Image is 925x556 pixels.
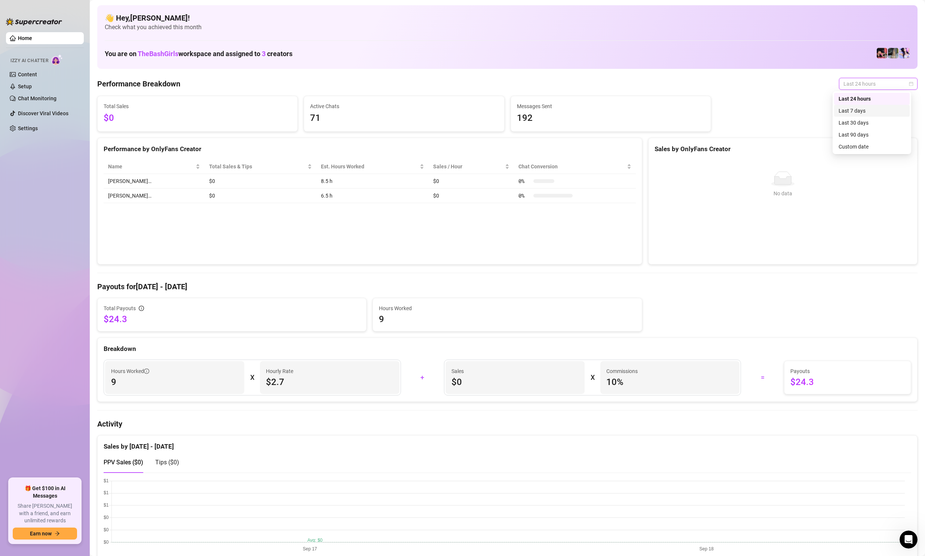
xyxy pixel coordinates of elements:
[451,367,579,375] span: Sales
[429,189,514,203] td: $0
[105,23,910,31] span: Check what you achieved this month
[518,177,530,185] span: 0 %
[97,419,918,429] h4: Activity
[104,313,360,325] span: $24.3
[18,35,32,41] a: Home
[209,162,306,171] span: Total Sales & Tips
[104,304,136,312] span: Total Payouts
[745,372,779,384] div: =
[104,102,291,110] span: Total Sales
[405,372,439,384] div: +
[13,485,77,500] span: 🎁 Get $100 in AI Messages
[6,18,62,25] img: logo-BBDzfeDw.svg
[18,71,37,77] a: Content
[205,159,316,174] th: Total Sales & Tips
[51,54,63,65] img: AI Chatter
[606,367,638,375] article: Commissions
[518,162,625,171] span: Chat Conversion
[839,119,905,127] div: Last 30 days
[18,83,32,89] a: Setup
[839,95,905,103] div: Last 24 hours
[155,459,179,466] span: Tips ( $0 )
[138,50,178,58] span: TheBashGirls
[205,189,316,203] td: $0
[30,531,52,537] span: Earn now
[266,367,293,375] article: Hourly Rate
[144,369,149,374] span: info-circle
[790,367,905,375] span: Payouts
[429,174,514,189] td: $0
[13,528,77,540] button: Earn nowarrow-right
[877,48,887,58] img: Jacky
[316,189,429,203] td: 6.5 h
[250,372,254,384] div: X
[517,111,705,125] span: 192
[10,57,48,64] span: Izzy AI Chatter
[834,117,910,129] div: Last 30 days
[97,79,180,89] h4: Performance Breakdown
[104,159,205,174] th: Name
[104,144,636,154] div: Performance by OnlyFans Creator
[205,174,316,189] td: $0
[310,102,498,110] span: Active Chats
[843,78,913,89] span: Last 24 hours
[310,111,498,125] span: 71
[379,304,635,312] span: Hours Worked
[111,367,149,375] span: Hours Worked
[104,344,911,354] div: Breakdown
[658,189,908,198] div: No data
[517,102,705,110] span: Messages Sent
[514,159,636,174] th: Chat Conversion
[104,436,911,452] div: Sales by [DATE] - [DATE]
[451,376,579,388] span: $0
[18,125,38,131] a: Settings
[97,281,918,292] h4: Payouts for [DATE] - [DATE]
[655,144,911,154] div: Sales by OnlyFans Creator
[433,162,503,171] span: Sales / Hour
[55,531,60,536] span: arrow-right
[591,372,594,384] div: X
[606,376,733,388] span: 10 %
[266,376,393,388] span: $2.7
[518,192,530,200] span: 0 %
[834,141,910,153] div: Custom date
[104,459,143,466] span: PPV Sales ( $0 )
[834,93,910,105] div: Last 24 hours
[139,306,144,311] span: info-circle
[108,162,194,171] span: Name
[909,82,913,86] span: calendar
[379,313,635,325] span: 9
[900,531,918,549] iframe: Intercom live chat
[105,50,292,58] h1: You are on workspace and assigned to creators
[321,162,419,171] div: Est. Hours Worked
[104,174,205,189] td: [PERSON_NAME]…
[839,107,905,115] div: Last 7 days
[316,174,429,189] td: 8.5 h
[104,189,205,203] td: [PERSON_NAME]…
[834,105,910,117] div: Last 7 days
[13,502,77,525] span: Share [PERSON_NAME] with a friend, and earn unlimited rewards
[839,143,905,151] div: Custom date
[834,129,910,141] div: Last 90 days
[105,13,910,23] h4: 👋 Hey, [PERSON_NAME] !
[899,48,910,58] img: Ary
[429,159,514,174] th: Sales / Hour
[790,376,905,388] span: $24.3
[104,111,291,125] span: $0
[111,376,238,388] span: 9
[18,110,68,116] a: Discover Viral Videos
[262,50,266,58] span: 3
[839,131,905,139] div: Last 90 days
[18,95,56,101] a: Chat Monitoring
[888,48,898,58] img: Brenda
